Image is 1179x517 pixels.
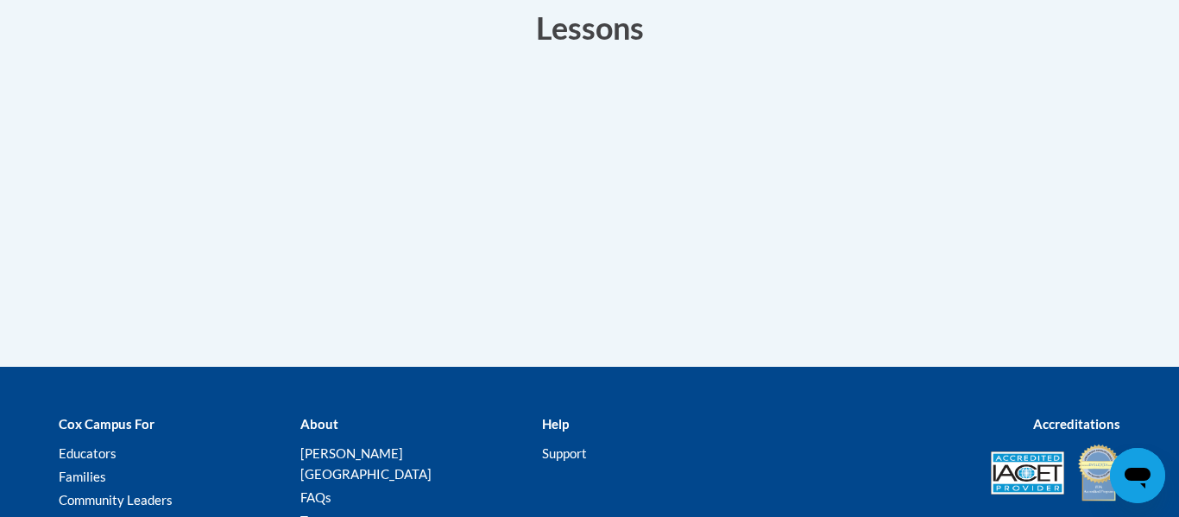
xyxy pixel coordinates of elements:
[59,416,154,432] b: Cox Campus For
[1077,443,1120,503] img: IDA® Accredited
[59,492,173,508] a: Community Leaders
[59,469,106,484] a: Families
[300,416,338,432] b: About
[991,451,1064,495] img: Accredited IACET® Provider
[300,445,432,482] a: [PERSON_NAME][GEOGRAPHIC_DATA]
[542,416,569,432] b: Help
[72,6,1107,49] h3: Lessons
[1110,448,1165,503] iframe: Button to launch messaging window
[1033,416,1120,432] b: Accreditations
[300,489,331,505] a: FAQs
[59,445,117,461] a: Educators
[542,445,587,461] a: Support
